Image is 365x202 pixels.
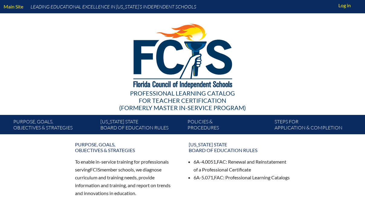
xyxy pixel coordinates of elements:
a: Steps forapplication & completion [272,117,359,134]
a: Purpose, goals,objectives & strategies [11,117,98,134]
a: [US_STATE] StateBoard of Education rules [98,117,185,134]
span: for Teacher Certification [139,97,226,104]
span: Log in [338,2,351,9]
a: Policies &Procedures [185,117,272,134]
li: 6A-5.071, : Professional Learning Catalogs [194,174,290,181]
span: FAC [217,159,226,165]
span: FAC [214,174,223,180]
span: FCIS [90,167,100,172]
div: Professional Learning Catalog (formerly Master In-service Program) [10,90,355,111]
a: [US_STATE] StateBoard of Education rules [185,139,294,155]
img: FCISlogo221.eps [120,13,245,96]
p: To enable in-service training for professionals serving member schools, we diagnose curriculum an... [75,158,177,197]
a: Purpose, goals,objectives & strategies [71,139,180,155]
a: Main Site [1,2,26,11]
li: 6A-4.0051, : Renewal and Reinstatement of a Professional Certificate [194,158,290,174]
